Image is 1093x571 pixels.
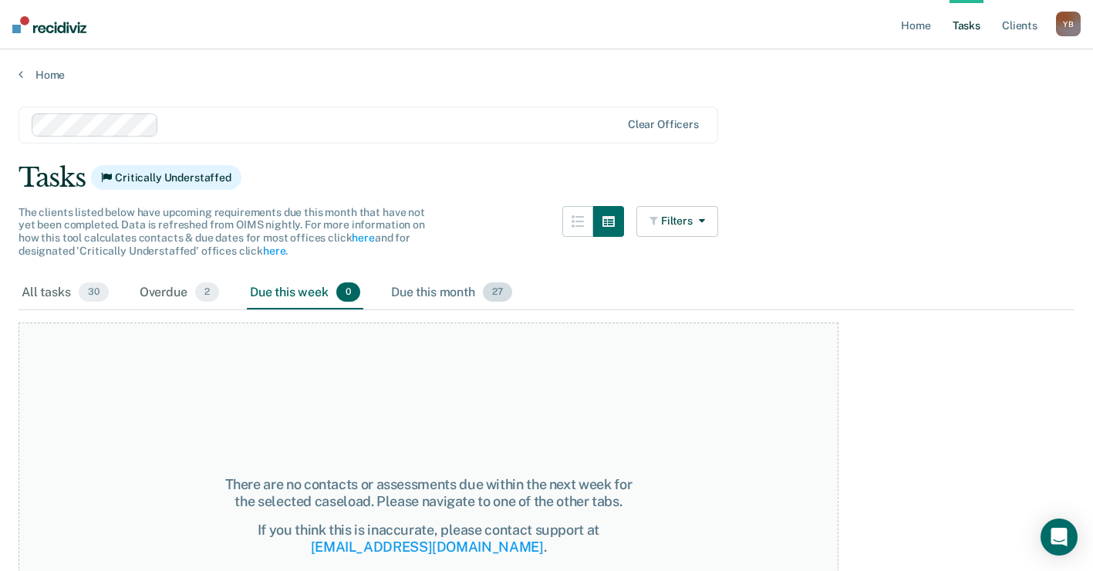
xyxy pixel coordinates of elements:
span: 0 [336,282,360,302]
div: Overdue2 [137,276,222,310]
a: here [263,245,285,257]
span: 27 [483,282,512,302]
div: Open Intercom Messenger [1041,519,1078,556]
span: The clients listed below have upcoming requirements due this month that have not yet been complet... [19,206,425,257]
span: 30 [79,282,109,302]
div: Clear officers [628,118,699,131]
div: Due this week0 [247,276,363,310]
img: Recidiviz [12,16,86,33]
a: [EMAIL_ADDRESS][DOMAIN_NAME] [311,539,544,555]
a: here [352,231,374,244]
button: Filters [636,206,718,237]
div: All tasks30 [19,276,112,310]
div: If you think this is inaccurate, please contact support at . [224,522,633,555]
div: Due this month27 [388,276,515,310]
span: Critically Understaffed [91,165,241,190]
div: Tasks [19,162,1074,194]
a: Home [19,68,1074,82]
div: There are no contacts or assessments due within the next week for the selected caseload. Please n... [224,476,633,509]
div: Y B [1056,12,1081,36]
button: YB [1056,12,1081,36]
span: 2 [195,282,219,302]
